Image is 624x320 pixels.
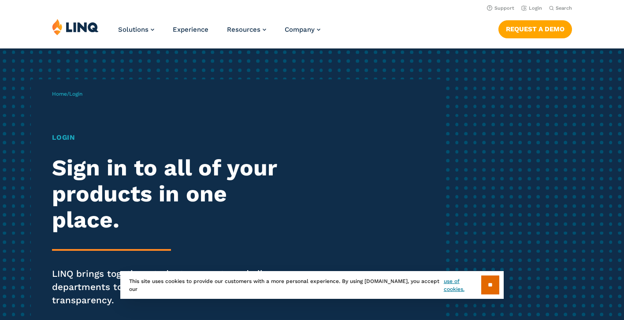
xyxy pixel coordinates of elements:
nav: Button Navigation [498,19,572,38]
a: Resources [227,26,266,33]
p: LINQ brings together students, parents and all your departments to improve efficiency and transpa... [52,268,293,307]
span: Company [285,26,315,33]
a: Login [521,5,542,11]
button: Open Search Bar [549,5,572,11]
div: This site uses cookies to provide our customers with a more personal experience. By using [DOMAIN... [120,271,504,299]
span: / [52,91,82,97]
a: Support [487,5,514,11]
a: Experience [173,26,208,33]
span: Login [69,91,82,97]
span: Solutions [118,26,149,33]
img: LINQ | K‑12 Software [52,19,99,35]
h2: Sign in to all of your products in one place. [52,155,293,232]
a: use of cookies. [444,277,481,293]
nav: Primary Navigation [118,19,320,48]
a: Request a Demo [498,20,572,38]
span: Resources [227,26,260,33]
a: Solutions [118,26,154,33]
a: Company [285,26,320,33]
h1: Login [52,132,293,143]
a: Home [52,91,67,97]
span: Search [556,5,572,11]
